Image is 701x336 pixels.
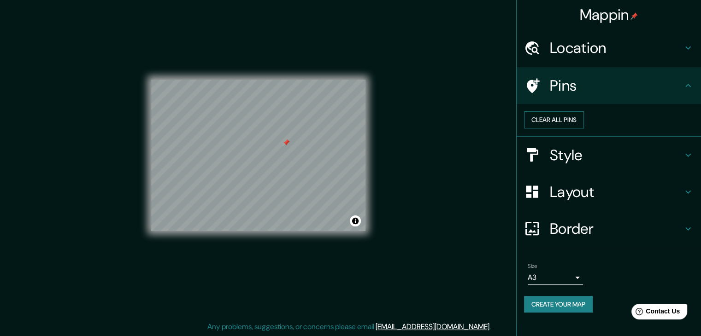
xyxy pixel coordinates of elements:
[517,210,701,247] div: Border
[151,80,365,231] canvas: Map
[207,321,491,332] p: Any problems, suggestions, or concerns please email .
[550,220,683,238] h4: Border
[492,321,494,332] div: .
[350,215,361,226] button: Toggle attribution
[517,67,701,104] div: Pins
[376,322,489,331] a: [EMAIL_ADDRESS][DOMAIN_NAME]
[491,321,492,332] div: .
[517,174,701,210] div: Layout
[528,270,583,285] div: A3
[524,111,584,128] button: Clear all pins
[517,137,701,174] div: Style
[550,76,683,95] h4: Pins
[550,183,683,201] h4: Layout
[528,262,537,270] label: Size
[630,12,638,20] img: pin-icon.png
[517,29,701,66] div: Location
[550,146,683,164] h4: Style
[524,296,593,313] button: Create your map
[580,6,638,24] h4: Mappin
[550,39,683,57] h4: Location
[619,300,691,326] iframe: Help widget launcher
